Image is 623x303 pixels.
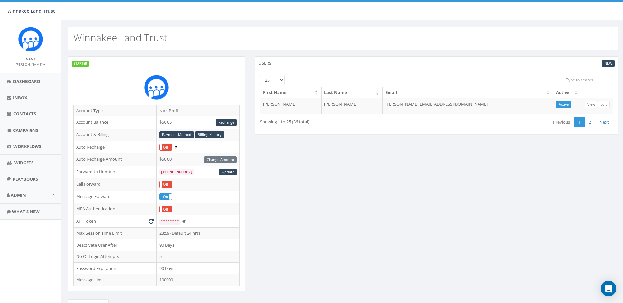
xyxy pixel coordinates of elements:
div: OnOff [159,206,172,213]
a: Recharge [216,119,237,126]
span: Workflows [13,143,41,149]
td: $50.00 [156,153,239,166]
a: New [602,60,615,67]
td: Password Expiration [74,262,157,274]
td: Non Profit [156,105,239,116]
label: On [160,194,172,200]
td: Account Type [74,105,157,116]
th: Last Name: activate to sort column ascending [322,87,383,98]
a: Previous [549,117,574,128]
td: Deactivate User After [74,239,157,251]
td: API Token [74,215,157,228]
span: What's New [12,209,40,214]
div: Users [255,56,618,70]
td: 23:59 (Default 24 hrs) [156,227,239,239]
div: OnOff [159,181,172,188]
a: [PERSON_NAME] [16,61,46,67]
th: First Name: activate to sort column descending [260,87,322,98]
div: OnOff [159,144,172,151]
td: Message Limit [74,274,157,286]
span: Campaigns [13,127,38,133]
td: Forward to Number [74,166,157,178]
label: Off [160,144,172,151]
td: 90 Days [156,262,239,274]
span: Enable to prevent campaign failure. [175,144,177,150]
td: Message Forward [74,191,157,203]
td: Call Forward [74,178,157,191]
a: Payment Method [159,131,194,138]
a: 1 [574,117,585,128]
label: Off [160,206,172,212]
small: [PERSON_NAME] [16,62,46,67]
div: Showing 1 to 25 (36 total) [260,116,402,125]
h2: Winnakee Land Trust [73,32,167,43]
td: Account & Billing [74,129,157,141]
a: 2 [585,117,595,128]
a: Update [219,169,237,175]
a: Billing History [195,131,224,138]
span: Winnakee Land Trust [7,8,55,14]
td: 100000 [156,274,239,286]
span: Dashboard [13,78,40,84]
td: Auto Recharge [74,141,157,153]
td: 90 Days [156,239,239,251]
td: Auto Recharge Amount [74,153,157,166]
div: OnOff [159,193,172,200]
td: MFA Authentication [74,203,157,215]
img: Rally_Corp_Icon.png [18,27,43,51]
td: 5 [156,251,239,263]
td: Max Session Time Limit [74,227,157,239]
span: Admin [11,192,26,198]
label: STARTER [72,61,89,67]
th: Active: activate to sort column ascending [553,87,581,98]
a: View [585,101,598,108]
td: No Of Login Attempts [74,251,157,263]
img: Rally_Corp_Icon.png [144,75,169,100]
a: Active [556,101,571,108]
span: Widgets [14,160,33,166]
td: [PERSON_NAME][EMAIL_ADDRESS][DOMAIN_NAME] [383,98,553,114]
i: Generate New Token [149,219,154,223]
input: Type to search [563,75,613,85]
label: Off [160,181,172,188]
th: Email: activate to sort column ascending [383,87,553,98]
span: Playbooks [13,176,38,182]
code: [PHONE_NUMBER] [159,169,194,175]
small: Name [26,57,36,61]
a: Next [595,117,613,128]
div: Open Intercom Messenger [601,281,616,296]
td: [PERSON_NAME] [260,98,322,114]
td: Account Balance [74,116,157,129]
td: [PERSON_NAME] [322,98,383,114]
a: Edit [598,101,610,108]
td: $56.65 [156,116,239,129]
span: Contacts [13,111,36,117]
span: Inbox [13,95,27,101]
